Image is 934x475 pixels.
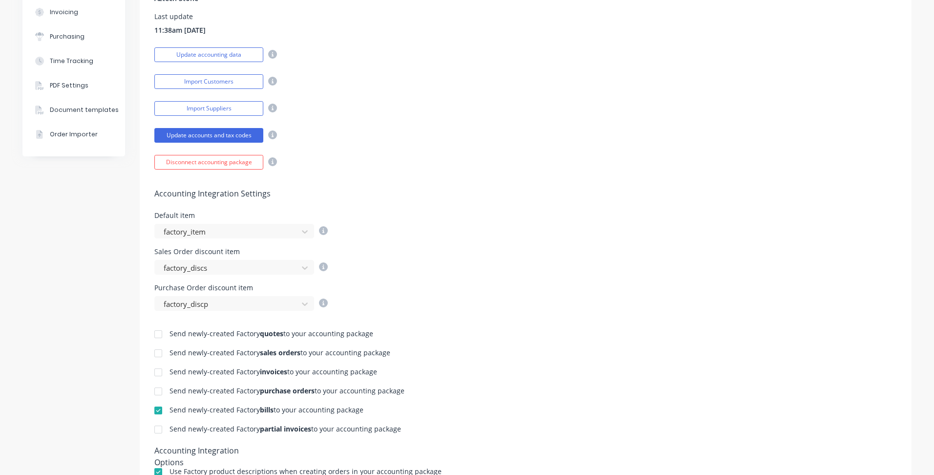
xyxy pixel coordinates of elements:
[154,128,263,143] button: Update accounts and tax codes
[260,405,274,414] b: bills
[154,13,206,20] div: Last update
[154,284,328,291] div: Purchase Order discount item
[154,445,269,458] div: Accounting Integration Options
[170,349,390,356] div: Send newly-created Factory to your accounting package
[170,368,377,375] div: Send newly-created Factory to your accounting package
[50,57,93,65] div: Time Tracking
[260,424,311,433] b: partial invoices
[170,426,401,432] div: Send newly-created Factory to your accounting package
[260,348,300,357] b: sales orders
[22,49,125,73] button: Time Tracking
[154,101,263,116] button: Import Suppliers
[154,189,897,198] h5: Accounting Integration Settings
[154,47,263,62] button: Update accounting data
[154,25,206,35] span: 11:38am [DATE]
[154,74,263,89] button: Import Customers
[22,24,125,49] button: Purchasing
[170,468,442,475] div: Use Factory product descriptions when creating orders in your accounting package
[260,386,315,395] b: purchase orders
[154,212,328,219] div: Default item
[22,98,125,122] button: Document templates
[22,122,125,147] button: Order Importer
[154,248,328,255] div: Sales Order discount item
[260,367,287,376] b: invoices
[260,329,283,338] b: quotes
[154,155,263,170] button: Disconnect accounting package
[50,8,78,17] div: Invoicing
[50,81,88,90] div: PDF Settings
[170,388,404,394] div: Send newly-created Factory to your accounting package
[170,330,373,337] div: Send newly-created Factory to your accounting package
[170,407,363,413] div: Send newly-created Factory to your accounting package
[22,73,125,98] button: PDF Settings
[50,106,119,114] div: Document templates
[50,32,85,41] div: Purchasing
[50,130,98,139] div: Order Importer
